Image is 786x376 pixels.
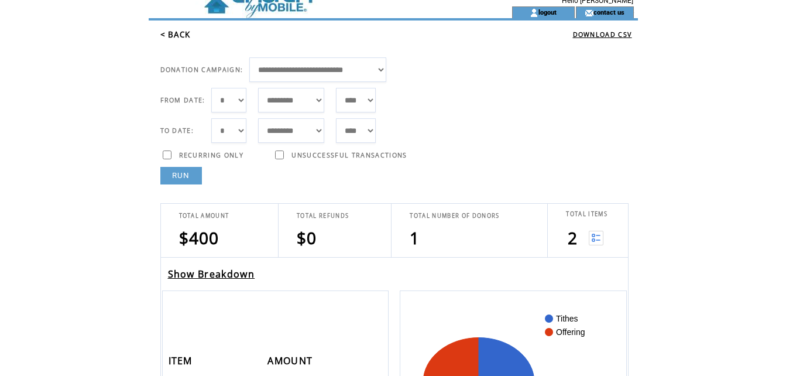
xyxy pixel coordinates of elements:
[593,8,624,16] a: contact us
[291,151,407,159] span: UNSUCCESSFUL TRANSACTIONS
[160,66,243,74] span: DONATION CAMPAIGN:
[556,314,578,323] text: Tithes
[267,357,315,364] a: AMOUNT
[160,96,205,104] span: FROM DATE:
[160,167,202,184] a: RUN
[568,227,578,249] span: 2
[169,351,195,373] span: ITEM
[160,29,191,40] a: < BACK
[573,30,632,39] a: DOWNLOAD CSV
[538,8,557,16] a: logout
[168,268,255,281] a: Show Breakdown
[556,327,585,337] text: Offering
[530,8,538,18] img: account_icon.gif
[169,357,195,364] a: ITEM
[179,151,244,159] span: RECURRING ONLY
[179,212,229,220] span: TOTAL AMOUNT
[179,227,219,249] span: $400
[410,212,499,220] span: TOTAL NUMBER OF DONORS
[410,227,420,249] span: 1
[267,351,315,373] span: AMOUNT
[297,227,317,249] span: $0
[297,212,349,220] span: TOTAL REFUNDS
[566,210,607,218] span: TOTAL ITEMS
[160,127,194,135] span: TO DATE:
[589,231,603,245] img: View list
[585,8,593,18] img: contact_us_icon.gif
